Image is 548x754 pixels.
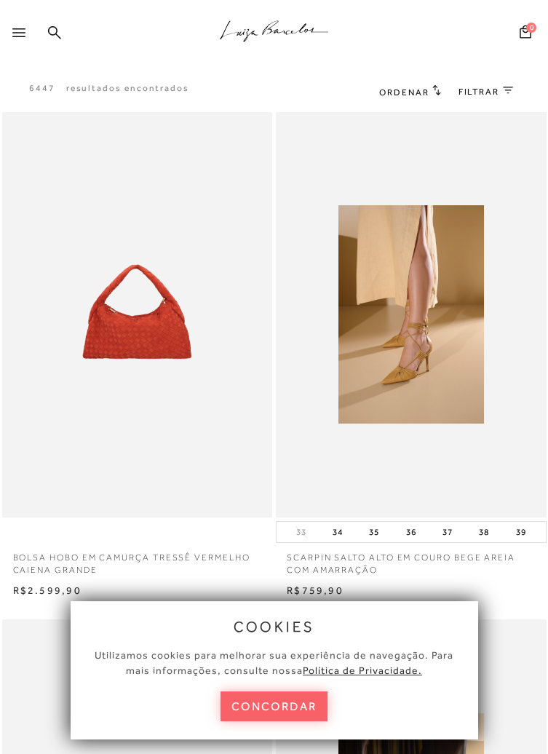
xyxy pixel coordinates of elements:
[474,525,493,539] button: 38
[13,584,82,596] span: R$2.599,90
[2,543,273,576] a: BOLSA HOBO EM CAMURÇA TRESSÊ VERMELHO CAIENA GRANDE
[515,24,536,44] button: 0
[512,525,531,539] button: 39
[292,526,311,538] button: 33
[276,543,547,576] a: SCARPIN SALTO ALTO EM COURO BEGE AREIA COM AMARRAÇÃO
[64,205,210,424] img: BOLSA HOBO EM CAMURÇA TRESSÊ VERMELHO CAIENA GRANDE
[458,86,499,98] span: FILTRAR
[66,82,189,95] p: resultados encontrados
[526,23,536,33] span: 0
[287,584,344,596] span: R$759,90
[29,82,55,95] p: 6447
[328,525,347,539] button: 34
[234,619,315,635] span: cookies
[438,525,457,539] button: 37
[95,649,453,676] span: Utilizamos cookies para melhorar sua experiência de navegação. Para mais informações, consulte nossa
[221,691,328,721] button: concordar
[402,525,421,539] button: 36
[379,87,429,98] span: Ordenar
[338,205,484,424] img: SCARPIN SALTO ALTO EM COURO BEGE AREIA COM AMARRAÇÃO
[365,525,384,539] button: 35
[303,664,422,676] a: Política de Privacidade.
